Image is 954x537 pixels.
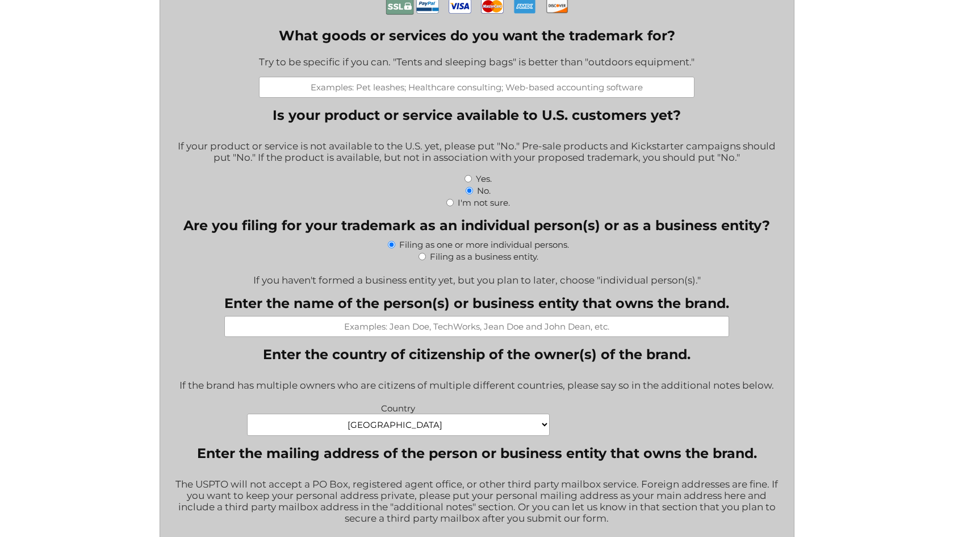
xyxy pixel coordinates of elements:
[169,372,786,400] div: If the brand has multiple owners who are citizens of multiple different countries, please say so ...
[197,445,757,461] legend: Enter the mailing address of the person or business entity that owns the brand.
[224,295,729,311] label: Enter the name of the person(s) or business entity that owns the brand.
[183,217,770,234] legend: Are you filing for your trademark as an individual person(s) or as a business entity?
[259,49,694,77] div: Try to be specific if you can. "Tents and sleeping bags" is better than "outdoors equipment."
[169,267,786,286] div: If you haven't formed a business entity yet, but you plan to later, choose "individual person(s)."
[263,346,691,363] legend: Enter the country of citizenship of the owner(s) of the brand.
[169,133,786,172] div: If your product or service is not available to the U.S. yet, please put "No." Pre-sale products a...
[399,239,569,250] label: Filing as one or more individual persons.
[259,77,694,98] input: Examples: Pet leashes; Healthcare consulting; Web-based accounting software
[224,316,729,337] input: Examples: Jean Doe, TechWorks, Jean Doe and John Dean, etc.
[169,471,786,533] div: The USPTO will not accept a PO Box, registered agent office, or other third party mailbox service...
[458,197,510,208] label: I'm not sure.
[477,185,491,196] label: No.
[476,173,492,184] label: Yes.
[259,27,694,44] label: What goods or services do you want the trademark for?
[273,107,681,123] legend: Is your product or service available to U.S. customers yet?
[247,400,550,414] label: Country
[430,251,538,262] label: Filing as a business entity.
